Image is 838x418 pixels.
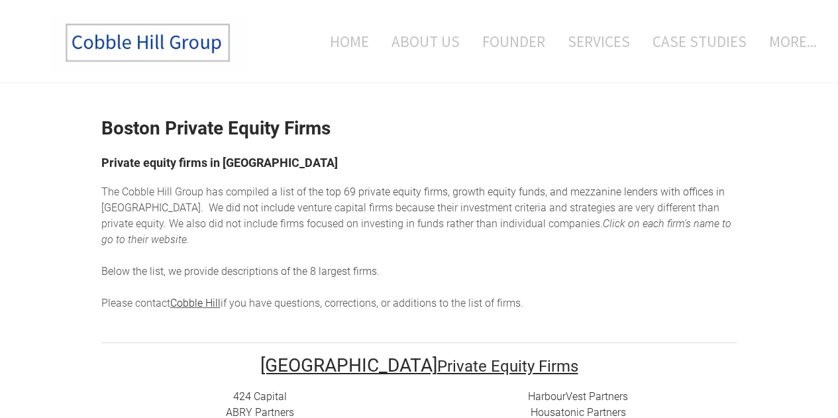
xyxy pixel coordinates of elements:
[759,14,817,69] a: more...
[101,185,312,198] span: The Cobble Hill Group has compiled a list of t
[101,201,719,230] span: enture capital firms because their investment criteria and strategies are very different than pri...
[437,357,578,376] font: Private Equity Firms
[101,297,523,309] span: Please contact if you have questions, corrections, or additions to the list of firms.
[101,117,331,139] strong: Boston Private Equity Firms
[472,14,555,69] a: Founder
[50,14,249,72] img: The Cobble Hill Group LLC
[558,14,640,69] a: Services
[382,14,470,69] a: About Us
[233,390,287,403] a: 424 Capital
[528,390,628,403] a: HarbourVest Partners
[101,217,731,246] em: Click on each firm's name to go to their website.
[260,354,437,376] font: [GEOGRAPHIC_DATA]
[170,297,221,309] a: Cobble Hill
[101,184,737,311] div: he top 69 private equity firms, growth equity funds, and mezzanine lenders with offices in [GEOGR...
[101,156,338,170] font: Private equity firms in [GEOGRAPHIC_DATA]
[643,14,757,69] a: Case Studies
[310,14,379,69] a: Home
